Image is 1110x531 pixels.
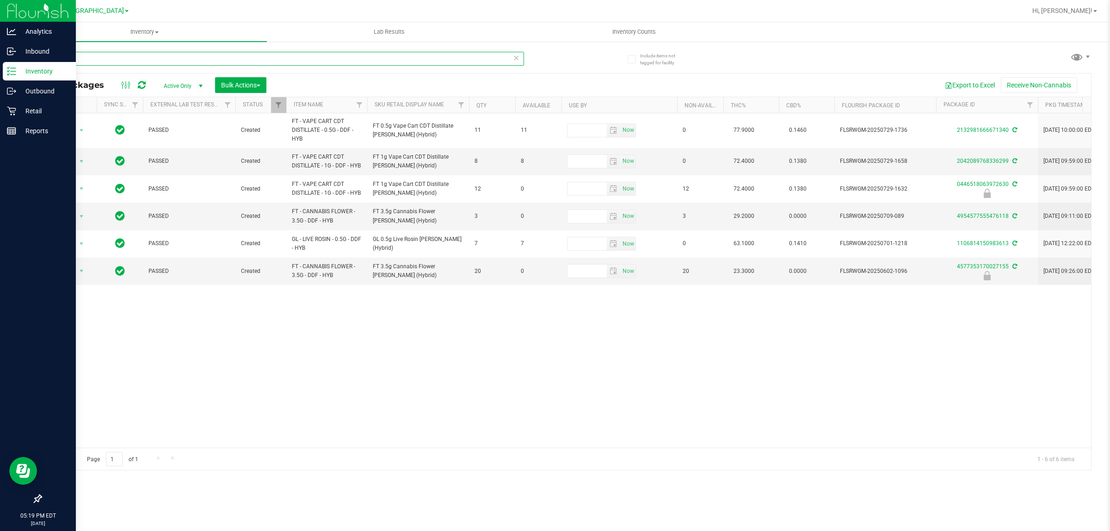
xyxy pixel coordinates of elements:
span: 29.2000 [729,210,759,223]
a: Status [243,101,263,108]
span: [DATE] 10:00:00 EDT [1043,126,1095,135]
div: Newly Received [935,189,1039,198]
span: 20 [683,267,718,276]
span: 7 [475,239,510,248]
span: In Sync [115,182,125,195]
a: Non-Available [684,102,726,109]
span: Lab Results [361,28,417,36]
span: select [76,237,87,250]
input: 1 [106,452,123,466]
p: [DATE] [4,520,72,527]
p: Inventory [16,66,72,77]
span: Set Current date [620,123,636,137]
span: 8 [521,157,556,166]
span: FLSRWGM-20250701-1218 [840,239,931,248]
span: Set Current date [620,237,636,251]
span: Bulk Actions [221,81,260,89]
span: Created [241,185,281,193]
span: PASSED [148,185,230,193]
span: 3 [475,212,510,221]
input: Search Package ID, Item Name, SKU, Lot or Part Number... [41,52,524,66]
span: 72.4000 [729,154,759,168]
span: 0 [521,212,556,221]
a: Filter [352,97,367,113]
a: 1106814150983613 [957,240,1009,247]
a: Filter [1023,97,1038,113]
span: PASSED [148,126,230,135]
span: 72.4000 [729,182,759,196]
a: Inventory [22,22,267,42]
span: 12 [683,185,718,193]
span: FT - CANNABIS FLOWER - 3.5G - DDF - HYB [292,262,362,280]
p: Outbound [16,86,72,97]
span: Created [241,126,281,135]
span: FT 3.5g Cannabis Flower [PERSON_NAME] (Hybrid) [373,207,463,225]
span: Sync from Compliance System [1011,240,1017,247]
span: 63.1000 [729,237,759,250]
span: Set Current date [620,265,636,278]
inline-svg: Reports [7,126,16,136]
span: In Sync [115,123,125,136]
span: FT 0.5g Vape Cart CDT Distillate [PERSON_NAME] (Hybrid) [373,122,463,139]
span: FT 3.5g Cannabis Flower [PERSON_NAME] (Hybrid) [373,262,463,280]
span: In Sync [115,154,125,167]
span: select [76,124,87,137]
span: 0 [521,267,556,276]
span: 0 [683,239,718,248]
p: 05:19 PM EDT [4,512,72,520]
span: FLSRWGM-20250602-1096 [840,267,931,276]
span: FT - VAPE CART CDT DISTILLATE - 0.5G - DDF - HYB [292,117,362,144]
span: select [620,210,635,223]
span: 12 [475,185,510,193]
span: 0.1460 [784,123,811,137]
span: GL 0.5g Live Rosin [PERSON_NAME] (Hybrid) [373,235,463,253]
span: [DATE] 09:59:00 EDT [1043,157,1095,166]
a: Filter [220,97,235,113]
span: Set Current date [620,182,636,196]
span: 11 [521,126,556,135]
span: PASSED [148,239,230,248]
a: Package ID [943,101,975,108]
span: select [620,155,635,168]
span: 23.3000 [729,265,759,278]
p: Analytics [16,26,72,37]
span: FLSRWGM-20250709-089 [840,212,931,221]
span: 8 [475,157,510,166]
a: CBD% [786,102,801,109]
a: External Lab Test Result [150,101,223,108]
span: [DATE] 09:26:00 EDT [1043,267,1095,276]
span: 0.0000 [784,210,811,223]
a: Sync Status [104,101,140,108]
span: Created [241,212,281,221]
span: [GEOGRAPHIC_DATA] [61,7,124,15]
span: PASSED [148,267,230,276]
span: 3 [683,212,718,221]
inline-svg: Retail [7,106,16,116]
span: 0 [683,157,718,166]
span: FT 1g Vape Cart CDT Distillate [PERSON_NAME] (Hybrid) [373,180,463,198]
span: Include items not tagged for facility [640,52,686,66]
span: select [620,265,635,278]
span: Sync from Compliance System [1011,213,1017,219]
span: 20 [475,267,510,276]
div: Newly Received [935,271,1039,280]
span: 0 [683,126,718,135]
span: FT - VAPE CART CDT DISTILLATE - 1G - DDF - HYB [292,153,362,170]
a: 2042089768336299 [957,158,1009,164]
span: PASSED [148,212,230,221]
inline-svg: Inventory [7,67,16,76]
span: FT - CANNABIS FLOWER - 3.5G - DDF - HYB [292,207,362,225]
span: GL - LIVE ROSIN - 0.5G - DDF - HYB [292,235,362,253]
a: Available [523,102,550,109]
span: 0.1380 [784,154,811,168]
a: 0446518063972630 [957,181,1009,187]
span: In Sync [115,210,125,222]
span: select [76,182,87,195]
span: [DATE] 12:22:00 EDT [1043,239,1095,248]
span: select [76,210,87,223]
a: 4577353170027155 [957,263,1009,270]
span: select [607,182,620,195]
a: Inventory Counts [512,22,756,42]
p: Inbound [16,46,72,57]
a: 4954577555476118 [957,213,1009,219]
